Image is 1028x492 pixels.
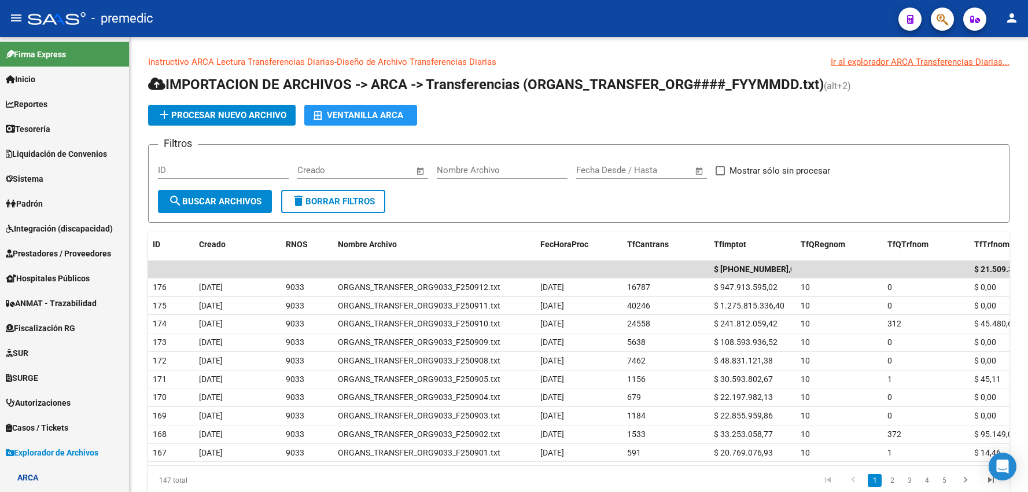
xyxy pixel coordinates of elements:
span: [DATE] [199,392,223,402]
span: 173 [153,337,167,347]
span: ORGANS_TRANSFER_ORG9033_F250910.txt [338,319,500,328]
span: 175 [153,301,167,310]
span: (alt+2) [824,80,851,91]
span: TfCantrans [627,240,669,249]
span: ORGANS_TRANSFER_ORG9033_F250912.txt [338,282,500,292]
span: 10 [801,282,810,292]
span: 168 [153,429,167,439]
span: 679 [627,392,641,402]
input: Fecha fin [633,165,690,175]
span: [DATE] [540,392,564,402]
span: ID [153,240,160,249]
span: [DATE] [540,429,564,439]
span: [DATE] [540,282,564,292]
datatable-header-cell: TfImptot [709,232,796,257]
span: $ 0,00 [974,301,996,310]
span: TfQRegnom [801,240,845,249]
span: Inicio [6,73,35,86]
li: page 4 [918,471,935,490]
span: Mostrar sólo sin procesar [729,164,830,178]
a: go to previous page [842,474,864,487]
span: [DATE] [540,337,564,347]
span: 1184 [627,411,646,420]
span: ORGANS_TRANSFER_ORG9033_F250901.txt [338,448,500,457]
span: [DATE] [199,337,223,347]
span: $ 0,00 [974,337,996,347]
button: Procesar nuevo archivo [148,105,296,126]
span: 9033 [286,337,304,347]
span: 0 [887,411,892,420]
span: $ 22.197.982,13 [714,392,773,402]
span: $ 14,46 [974,448,1001,457]
span: 10 [801,411,810,420]
span: [DATE] [199,356,223,365]
span: Prestadores / Proveedores [6,247,111,260]
span: [DATE] [199,411,223,420]
span: 9033 [286,429,304,439]
a: 2 [885,474,899,487]
mat-icon: menu [9,11,23,25]
span: SUR [6,347,28,359]
span: 312 [887,319,901,328]
span: SURGE [6,372,38,384]
span: Autorizaciones [6,396,71,409]
span: Borrar Filtros [292,196,375,207]
div: Ir al explorador ARCA Transferencias Diarias... [831,56,1009,68]
span: 176 [153,282,167,292]
span: 1156 [627,374,646,384]
span: Creado [199,240,226,249]
a: go to first page [817,474,839,487]
datatable-header-cell: Creado [194,232,281,257]
span: 24558 [627,319,650,328]
span: $ 0,00 [974,392,996,402]
span: [DATE] [199,448,223,457]
span: RNOS [286,240,308,249]
span: 9033 [286,282,304,292]
span: [DATE] [540,411,564,420]
span: 9033 [286,301,304,310]
span: 10 [801,356,810,365]
span: 9033 [286,448,304,457]
span: $ 0,00 [974,282,996,292]
span: IMPORTACION DE ARCHIVOS -> ARCA -> Transferencias (ORGANS_TRANSFER_ORG####_FYYMMDD.txt) [148,76,824,93]
span: [DATE] [199,429,223,439]
span: FecHoraProc [540,240,588,249]
p: - [148,56,1009,68]
span: 10 [801,337,810,347]
span: 9033 [286,374,304,384]
span: $ 1.275.815.336,40 [714,301,784,310]
span: 0 [887,282,892,292]
span: 174 [153,319,167,328]
span: 170 [153,392,167,402]
datatable-header-cell: TfCantrans [622,232,709,257]
span: 167 [153,448,167,457]
span: 10 [801,429,810,439]
span: 9033 [286,319,304,328]
span: 10 [801,374,810,384]
span: ANMAT - Trazabilidad [6,297,97,310]
span: $ 30.593.802,67 [714,374,773,384]
span: $ 0,00 [974,411,996,420]
span: 9033 [286,411,304,420]
button: Open calendar [414,164,428,178]
span: $ 45.480,65 [974,319,1017,328]
span: [DATE] [540,301,564,310]
span: [DATE] [199,319,223,328]
span: [DATE] [199,282,223,292]
span: [DATE] [540,319,564,328]
span: ORGANS_TRANSFER_ORG9033_F250905.txt [338,374,500,384]
span: $ 947.913.595,02 [714,282,778,292]
span: TfQTrfnom [887,240,928,249]
span: $ 31.750.579.546,00 [714,265,799,274]
span: Nombre Archivo [338,240,397,249]
span: [DATE] [540,356,564,365]
span: 16787 [627,282,650,292]
span: 0 [887,392,892,402]
button: Open calendar [693,164,706,178]
a: 3 [902,474,916,487]
span: 10 [801,392,810,402]
span: ORGANS_TRANSFER_ORG9033_F250911.txt [338,301,500,310]
span: $ 108.593.936,52 [714,337,778,347]
div: Ventanilla ARCA [314,105,408,126]
span: 372 [887,429,901,439]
